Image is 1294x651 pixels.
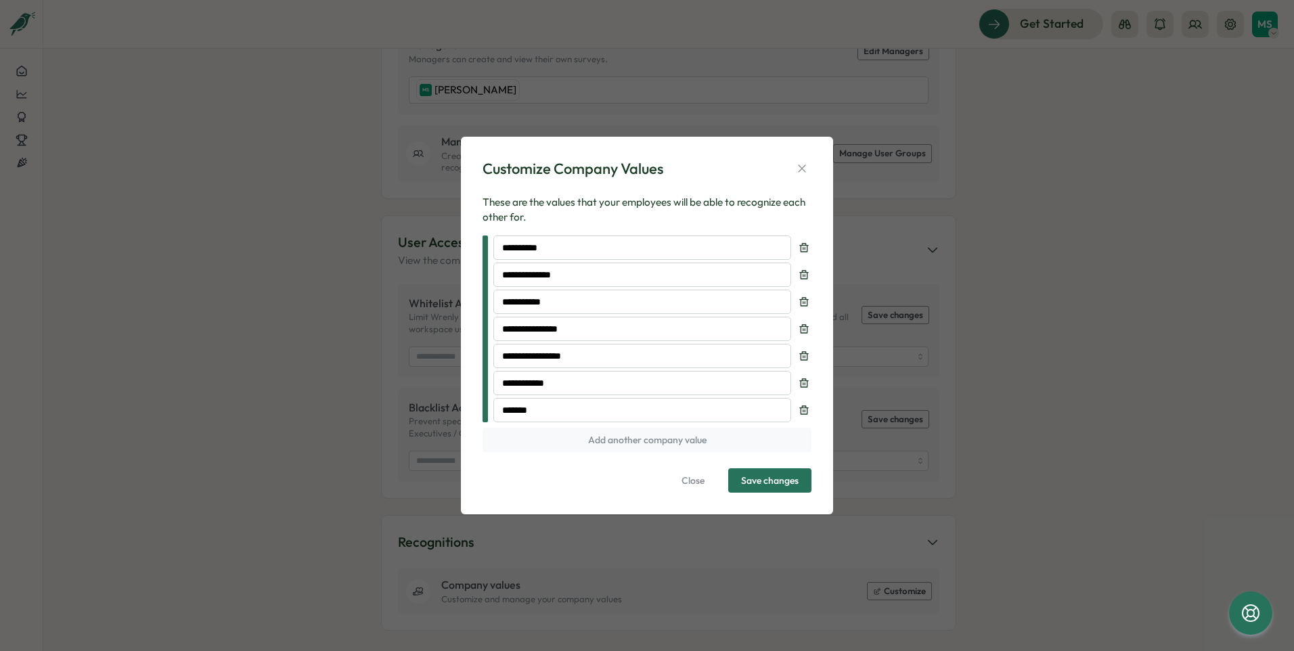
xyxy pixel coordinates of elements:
span: Add another company value [588,428,707,451]
div: Customize Company Values [483,158,663,179]
button: Close [669,468,717,493]
span: Save changes [741,469,799,492]
span: Close [682,469,705,492]
p: These are the values that your employees will be able to recognize each other for. [483,195,811,225]
button: Add another company value [483,428,811,452]
button: Save changes [728,468,811,493]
